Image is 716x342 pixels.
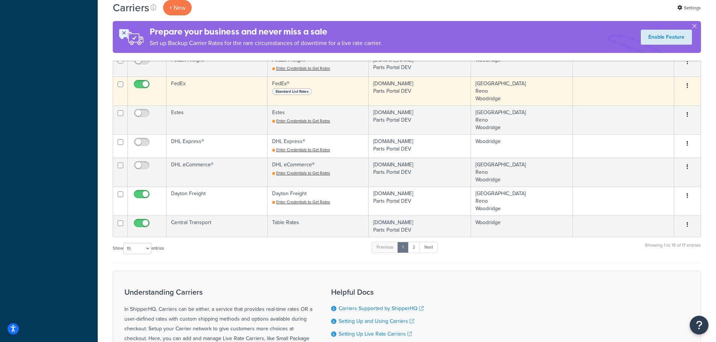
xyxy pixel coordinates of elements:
div: Showing 1 to 15 of 17 entries [645,241,701,257]
td: Dayton Freight [167,187,268,215]
label: Show entries [113,243,164,254]
td: FedEx [167,77,268,105]
td: [DOMAIN_NAME] Parts Portal DEV [369,53,471,77]
span: Enter Credentials to Get Rates [276,118,330,124]
td: FedEx Freight [167,53,268,77]
a: Enter Credentials to Get Rates [272,147,330,153]
a: Enter Credentials to Get Rates [272,118,330,124]
td: Estes [167,105,268,134]
span: Enter Credentials to Get Rates [276,170,330,176]
td: Table Rates [268,215,369,237]
a: Setting Up Live Rate Carriers [339,330,412,338]
td: DHL Express® [268,134,369,158]
span: Enter Credentials to Get Rates [276,147,330,153]
button: Open Resource Center [690,316,708,334]
td: FedEx Freight [268,53,369,77]
a: Setting Up and Using Carriers [339,317,414,325]
td: Central Transport [167,215,268,237]
td: Estes [268,105,369,134]
span: Enter Credentials to Get Rates [276,199,330,205]
h4: Prepare your business and never miss a sale [150,26,382,38]
td: [DOMAIN_NAME] Parts Portal DEV [369,134,471,158]
td: [DOMAIN_NAME] Parts Portal DEV [369,215,471,237]
a: Enter Credentials to Get Rates [272,170,330,176]
td: [DOMAIN_NAME] Parts Portal DEV [369,187,471,215]
a: Next [419,242,438,253]
td: DHL Express® [167,134,268,158]
span: Standard List Rates [272,88,312,95]
td: [DOMAIN_NAME] Parts Portal DEV [369,158,471,187]
h1: Carriers [113,0,149,15]
a: Enter Credentials to Get Rates [272,65,330,71]
img: ad-rules-rateshop-fe6ec290ccb7230408bd80ed9643f0289d75e0ffd9eb532fc0e269fcd187b520.png [113,21,150,53]
a: Previous [372,242,398,253]
td: FedEx® [268,77,369,105]
select: Showentries [123,243,151,254]
td: Woodridge [471,215,573,237]
a: Carriers Supported by ShipperHQ [339,304,424,312]
td: Woodridge [471,53,573,77]
td: Dayton Freight [268,187,369,215]
td: [GEOGRAPHIC_DATA] Reno Woodridge [471,158,573,187]
a: Settings [677,3,701,13]
td: [DOMAIN_NAME] Parts Portal DEV [369,105,471,134]
span: Enter Credentials to Get Rates [276,65,330,71]
td: [DOMAIN_NAME] Parts Portal DEV [369,77,471,105]
td: Woodridge [471,134,573,158]
a: Enter Credentials to Get Rates [272,199,330,205]
h3: Helpful Docs [331,288,429,296]
a: Enable Feature [641,30,692,45]
td: [GEOGRAPHIC_DATA] Reno Woodridge [471,105,573,134]
p: Set up Backup Carrier Rates for the rare circumstances of downtime for a live rate carrier. [150,38,382,48]
td: [GEOGRAPHIC_DATA] Reno Woodridge [471,187,573,215]
a: 2 [408,242,420,253]
h3: Understanding Carriers [124,288,312,296]
td: DHL eCommerce® [268,158,369,187]
td: [GEOGRAPHIC_DATA] Reno Woodridge [471,77,573,105]
td: DHL eCommerce® [167,158,268,187]
a: 1 [397,242,409,253]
